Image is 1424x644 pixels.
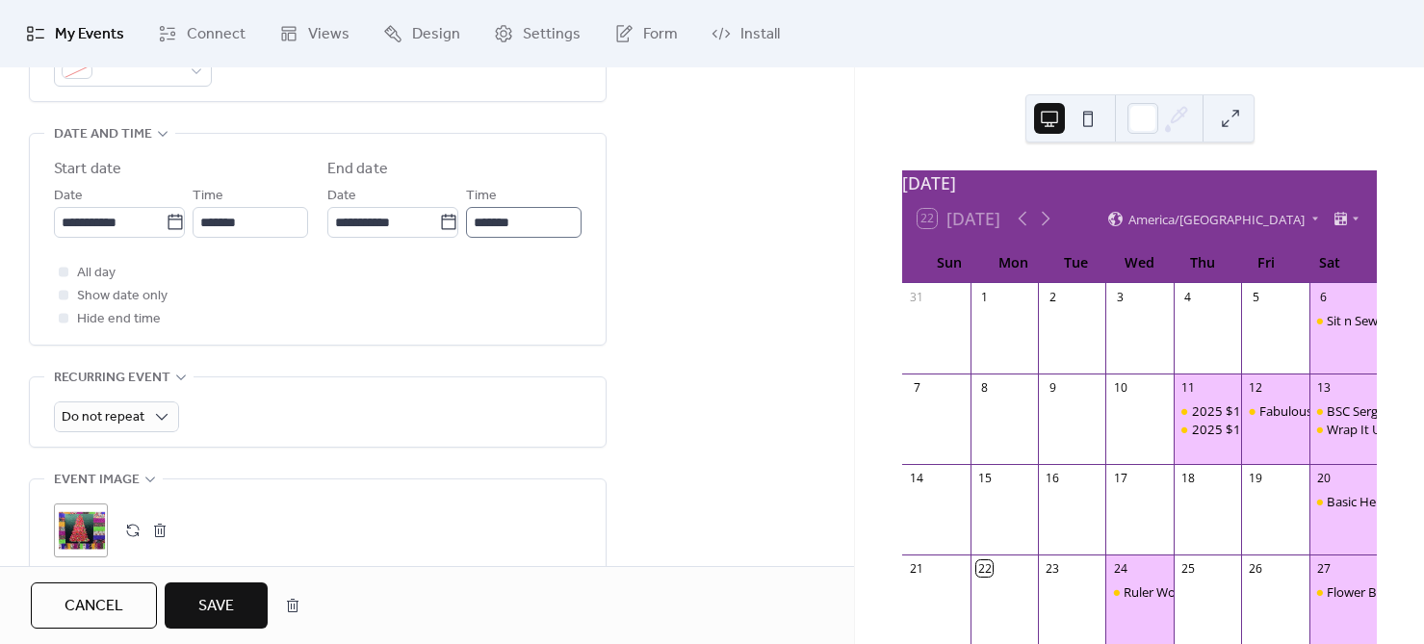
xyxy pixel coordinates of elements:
[31,582,157,629] button: Cancel
[1045,289,1061,305] div: 2
[1315,470,1332,486] div: 20
[600,8,692,60] a: Form
[643,23,678,46] span: Form
[976,470,993,486] div: 15
[1315,289,1332,305] div: 6
[1309,493,1377,510] div: Basic Hemming and Mending Class Sept 20 2025 1:00-3:00
[1315,560,1332,577] div: 27
[1248,560,1264,577] div: 26
[976,289,993,305] div: 1
[479,8,595,60] a: Settings
[909,560,925,577] div: 21
[1248,470,1264,486] div: 19
[909,289,925,305] div: 31
[1172,243,1235,282] div: Thu
[54,158,121,181] div: Start date
[193,185,223,208] span: Time
[1309,402,1377,420] div: BSC Serger Club - Sept 13 10:30 - 12:30
[412,23,460,46] span: Design
[1179,379,1196,396] div: 11
[1112,560,1128,577] div: 24
[327,158,388,181] div: End date
[1315,379,1332,396] div: 13
[909,470,925,486] div: 14
[976,379,993,396] div: 8
[369,8,475,60] a: Design
[1248,289,1264,305] div: 5
[1108,243,1172,282] div: Wed
[1241,402,1308,420] div: Fabulous Fridays W/Dyann Sept 12 10:30 - 3:30
[1128,213,1305,225] span: America/[GEOGRAPHIC_DATA]
[1309,312,1377,329] div: Sit n Sew Sat Sept 6 10:00 - 3:30
[1179,289,1196,305] div: 4
[1045,560,1061,577] div: 23
[1248,379,1264,396] div: 12
[1174,421,1241,438] div: 2025 $15 Sampler Month 5 - Sept 11 2:00 (PM Session)
[327,185,356,208] span: Date
[55,23,124,46] span: My Events
[902,170,1377,195] div: [DATE]
[1112,289,1128,305] div: 3
[54,469,140,492] span: Event image
[165,582,268,629] button: Save
[54,503,108,557] div: ;
[1174,402,1241,420] div: 2025 $15 Sampler Month 5 - Sept 11 10:30 (AM Session)
[909,379,925,396] div: 7
[77,262,116,285] span: All day
[1105,583,1173,601] div: Ruler Work on Domestic Machines with Marsha Sept 24th - Oct 29 Session 1
[1179,560,1196,577] div: 25
[1309,583,1377,601] div: Flower Box Club Kickoff Sept 27 10:30 - 12:30
[976,560,993,577] div: 22
[198,595,234,618] span: Save
[1112,470,1128,486] div: 17
[918,243,981,282] div: Sun
[77,308,161,331] span: Hide end time
[1045,470,1061,486] div: 16
[1112,379,1128,396] div: 10
[54,367,170,390] span: Recurring event
[65,595,123,618] span: Cancel
[1045,243,1108,282] div: Tue
[77,285,168,308] span: Show date only
[1234,243,1298,282] div: Fri
[187,23,246,46] span: Connect
[1298,243,1361,282] div: Sat
[308,23,350,46] span: Views
[466,185,497,208] span: Time
[697,8,794,60] a: Install
[981,243,1045,282] div: Mon
[1179,470,1196,486] div: 18
[54,185,83,208] span: Date
[265,8,364,60] a: Views
[1045,379,1061,396] div: 9
[12,8,139,60] a: My Events
[54,123,152,146] span: Date and time
[1309,421,1377,438] div: Wrap It Up in Love Pillow Wrap In Store Class - Sept 13 1:00 - 4:00
[143,8,260,60] a: Connect
[523,23,581,46] span: Settings
[740,23,780,46] span: Install
[62,404,144,430] span: Do not repeat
